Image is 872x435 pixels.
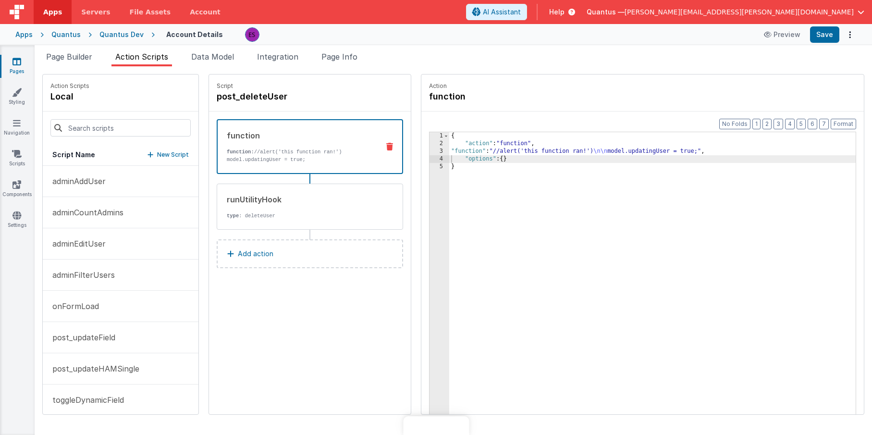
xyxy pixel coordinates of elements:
[52,150,95,160] h5: Script Name
[430,163,449,171] div: 5
[227,212,372,220] p: : deleteUser
[625,7,854,17] span: [PERSON_NAME][EMAIL_ADDRESS][PERSON_NAME][DOMAIN_NAME]
[47,207,123,218] p: adminCountAdmins
[238,248,273,260] p: Add action
[217,239,403,268] button: Add action
[227,149,254,155] strong: function:
[549,7,565,17] span: Help
[843,28,857,41] button: Options
[47,269,115,281] p: adminFilterUsers
[43,385,198,416] button: toggleDynamicField
[774,119,783,129] button: 3
[130,7,171,17] span: File Assets
[430,132,449,140] div: 1
[227,148,371,156] p: //alert('this function ran!')
[810,26,839,43] button: Save
[430,155,449,163] div: 4
[321,52,357,62] span: Page Info
[47,175,106,187] p: adminAddUser
[191,52,234,62] span: Data Model
[47,300,99,312] p: onFormLoad
[43,228,198,260] button: adminEditUser
[46,52,92,62] span: Page Builder
[157,150,189,160] p: New Script
[483,7,521,17] span: AI Assistant
[429,82,856,90] p: Action
[430,148,449,155] div: 3
[227,156,371,163] p: model.updatingUser = true;
[227,213,239,219] strong: type
[166,31,223,38] h4: Account Details
[147,150,189,160] button: New Script
[43,166,198,197] button: adminAddUser
[99,30,144,39] div: Quantus Dev
[81,7,110,17] span: Servers
[430,140,449,148] div: 2
[227,194,372,205] div: runUtilityHook
[466,4,527,20] button: AI Assistant
[47,332,115,343] p: post_updateField
[587,7,625,17] span: Quantus —
[758,27,806,42] button: Preview
[50,119,191,137] input: Search scripts
[257,52,298,62] span: Integration
[47,238,106,249] p: adminEditUser
[43,353,198,385] button: post_updateHAMSingle
[217,90,361,103] h4: post_deleteUser
[246,28,259,41] img: 2445f8d87038429357ee99e9bdfcd63a
[47,394,124,406] p: toggleDynamicField
[227,130,371,141] div: function
[587,7,864,17] button: Quantus — [PERSON_NAME][EMAIL_ADDRESS][PERSON_NAME][DOMAIN_NAME]
[47,363,139,374] p: post_updateHAMSingle
[808,119,817,129] button: 6
[43,291,198,322] button: onFormLoad
[797,119,806,129] button: 5
[217,82,403,90] p: Script
[115,52,168,62] span: Action Scripts
[43,197,198,228] button: adminCountAdmins
[831,119,856,129] button: Format
[50,90,89,103] h4: local
[15,30,33,39] div: Apps
[43,260,198,291] button: adminFilterUsers
[762,119,772,129] button: 2
[50,82,89,90] p: Action Scripts
[785,119,795,129] button: 4
[43,322,198,353] button: post_updateField
[43,7,62,17] span: Apps
[719,119,750,129] button: No Folds
[752,119,761,129] button: 1
[429,90,573,103] h4: function
[819,119,829,129] button: 7
[51,30,81,39] div: Quantus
